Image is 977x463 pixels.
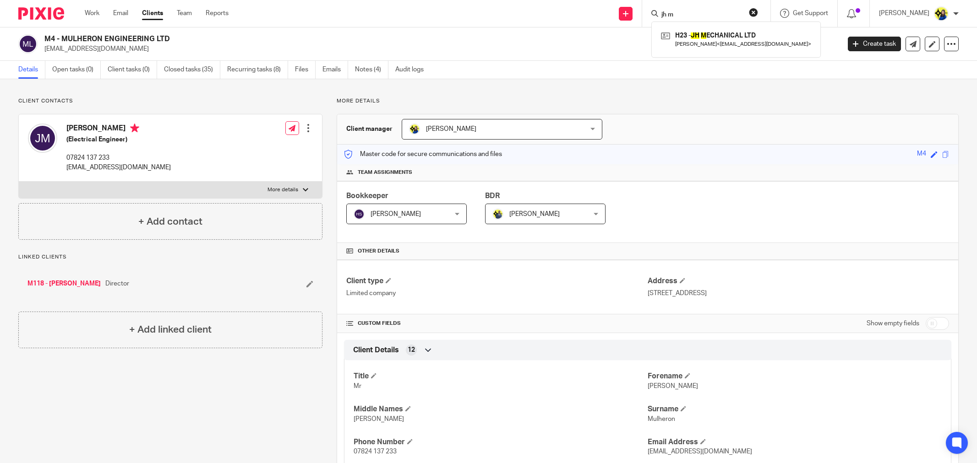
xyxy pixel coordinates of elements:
img: Bobo-Starbridge%201.jpg [409,124,420,135]
h4: Phone Number [354,437,648,447]
span: [PERSON_NAME] [426,126,476,132]
h4: Title [354,371,648,381]
button: Clear [749,8,758,17]
span: [PERSON_NAME] [354,416,404,422]
h4: [PERSON_NAME] [66,124,171,135]
p: More details [337,97,959,105]
div: M4 [917,149,926,160]
span: [EMAIL_ADDRESS][DOMAIN_NAME] [648,448,752,455]
p: Client contacts [18,97,322,105]
a: Clients [142,9,163,18]
span: Team assignments [358,169,412,176]
img: Dennis-Starbridge.jpg [492,209,503,220]
a: Details [18,61,45,79]
a: M118 - [PERSON_NAME] [27,279,101,288]
span: [PERSON_NAME] [509,211,560,217]
h4: Forename [648,371,942,381]
h4: + Add contact [138,215,202,229]
h3: Client manager [346,124,393,134]
h4: Surname [648,404,942,414]
p: Linked clients [18,253,322,261]
img: svg%3E [354,209,365,220]
a: Work [85,9,99,18]
h4: Address [648,276,949,286]
img: svg%3E [18,34,38,54]
a: Emails [322,61,348,79]
img: svg%3E [28,124,57,153]
p: More details [267,186,298,194]
h2: M4 - MULHERON ENGINEERING LTD [44,34,676,44]
a: Audit logs [395,61,431,79]
a: Recurring tasks (8) [227,61,288,79]
p: 07824 137 233 [66,153,171,162]
p: Master code for secure communications and files [344,150,502,159]
i: Primary [130,124,139,133]
a: Closed tasks (35) [164,61,220,79]
label: Show empty fields [867,319,919,328]
h4: Client type [346,276,648,286]
span: BDR [485,192,500,199]
p: [STREET_ADDRESS] [648,289,949,298]
a: Open tasks (0) [52,61,101,79]
h4: + Add linked client [129,323,212,337]
span: Client Details [353,345,399,355]
span: [PERSON_NAME] [371,211,421,217]
span: Director [105,279,129,288]
span: Mulheron [648,416,675,422]
a: Client tasks (0) [108,61,157,79]
a: Team [177,9,192,18]
h4: CUSTOM FIELDS [346,320,648,327]
h4: Middle Names [354,404,648,414]
img: Pixie [18,7,64,20]
img: Bobo-Starbridge%201.jpg [934,6,949,21]
a: Create task [848,37,901,51]
span: Bookkeeper [346,192,388,199]
p: [EMAIL_ADDRESS][DOMAIN_NAME] [44,44,834,54]
p: [PERSON_NAME] [879,9,929,18]
span: Other details [358,248,399,255]
h4: Email Address [648,437,942,447]
input: Search [660,11,743,19]
span: [PERSON_NAME] [648,383,698,389]
a: Notes (4) [355,61,388,79]
a: Email [113,9,128,18]
a: Files [295,61,316,79]
span: 12 [408,345,415,355]
span: Get Support [793,10,828,16]
p: Limited company [346,289,648,298]
span: 07824 137 233 [354,448,397,455]
a: Reports [206,9,229,18]
h5: (Electrical Engineer) [66,135,171,144]
span: Mr [354,383,361,389]
p: [EMAIL_ADDRESS][DOMAIN_NAME] [66,163,171,172]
